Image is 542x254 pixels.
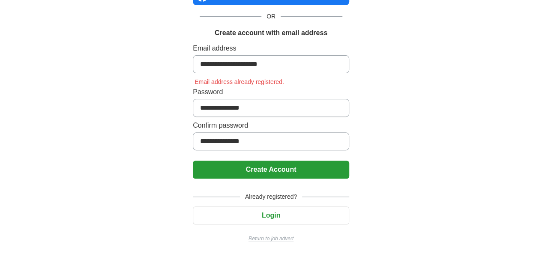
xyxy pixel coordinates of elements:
[261,12,281,21] span: OR
[193,43,349,54] label: Email address
[193,212,349,219] a: Login
[193,206,349,224] button: Login
[193,87,349,97] label: Password
[193,120,349,131] label: Confirm password
[215,28,327,38] h1: Create account with email address
[193,161,349,179] button: Create Account
[193,235,349,242] a: Return to job advert
[240,192,302,201] span: Already registered?
[193,78,286,85] span: Email address already registered.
